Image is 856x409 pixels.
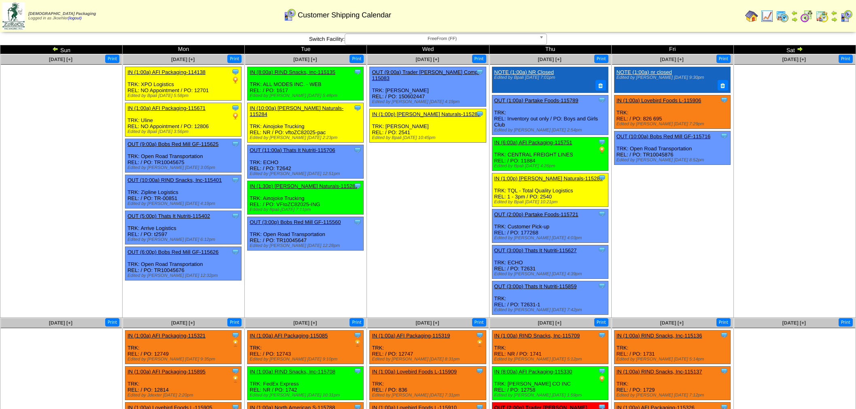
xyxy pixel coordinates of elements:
[227,55,242,63] button: Print
[231,367,239,375] img: Tooltip
[761,10,773,23] img: line_graph.gif
[127,177,222,183] a: OUT (10:00a) RIND Snacks, Inc-115401
[594,318,608,327] button: Print
[797,46,803,52] img: arrowright.gif
[127,213,210,219] a: OUT (5:00p) Thats It Nutriti-115402
[720,331,728,339] img: Tooltip
[617,69,672,75] a: NOTE (1:00a) nr closed
[720,132,728,140] img: Tooltip
[617,393,730,398] div: Edited by [PERSON_NAME] [DATE] 7:12pm
[250,207,363,212] div: Edited by Bpali [DATE] 7:11pm
[231,140,239,148] img: Tooltip
[231,248,239,256] img: Tooltip
[492,209,608,242] div: TRK: Customer Pick-up REL: / PO: 177268
[127,393,241,398] div: Edited by Jdexter [DATE] 2:20pm
[415,320,439,326] span: [DATE] [+]
[372,369,457,375] a: IN (1:00a) Lovebird Foods L-115909
[125,175,242,209] div: TRK: Zipline Logistics REL: / PO: TR-00851
[415,57,439,62] a: [DATE] [+]
[720,96,728,104] img: Tooltip
[595,80,606,91] button: Delete Note
[372,393,485,398] div: Edited by [PERSON_NAME] [DATE] 7:31pm
[839,318,853,327] button: Print
[494,236,608,240] div: Edited by [PERSON_NAME] [DATE] 4:03pm
[372,357,485,362] div: Edited by [PERSON_NAME] [DATE] 8:31pm
[248,217,364,251] div: TRK: Open Road Transportation REL: / PO: TR10045647
[49,57,72,62] a: [DATE] [+]
[127,369,206,375] a: IN (1:00a) AFI Packaging-115895
[125,103,242,137] div: TRK: Uline REL: NO Appointment / PO: 12806
[227,318,242,327] button: Print
[494,139,572,145] a: IN (6:00a) AFI Packaging-115751
[127,93,241,98] div: Edited by Bpali [DATE] 5:58pm
[492,366,608,400] div: TRK: [PERSON_NAME] CO INC REL: / PO: 12758
[494,175,603,181] a: IN (1:00p) [PERSON_NAME] Naturals-115281
[49,320,72,326] span: [DATE] [+]
[231,331,239,339] img: Tooltip
[598,210,606,218] img: Tooltip
[494,283,577,289] a: OUT (3:00p) Thats It Nutriti-115859
[367,45,489,54] td: Wed
[494,211,578,217] a: OUT (2:00p) Partake Foods-115721
[494,75,604,80] div: Edited by Bpali [DATE] 7:01pm
[791,10,798,16] img: arrowleft.gif
[720,367,728,375] img: Tooltip
[538,320,561,326] a: [DATE] [+]
[492,245,608,278] div: TRK: ECHO REL: / PO: T2631
[250,369,335,375] a: IN (1:00a) RIND Snacks, Inc-115708
[716,55,731,63] button: Print
[127,273,241,278] div: Edited by [PERSON_NAME] [DATE] 12:32pm
[494,357,608,362] div: Edited by [PERSON_NAME] [DATE] 5:12pm
[127,129,241,134] div: Edited by Bpali [DATE] 3:56pm
[127,105,206,111] a: IN (1:00a) AFI Packaging-115671
[617,75,726,80] div: Edited by [PERSON_NAME] [DATE] 9:30pm
[782,320,806,326] a: [DATE] [+]
[250,105,343,117] a: IN (10:00a) [PERSON_NAME] Naturals-115284
[489,45,611,54] td: Thu
[231,212,239,220] img: Tooltip
[660,57,684,62] span: [DATE] [+]
[617,158,730,162] div: Edited by [PERSON_NAME] [DATE] 8:52pm
[492,173,608,207] div: TRK: TQL - Total Quality Logistics REL: 1 - 3pm / PO: 2540
[776,10,789,23] img: calendarprod.gif
[248,145,364,179] div: TRK: ECHO REL: / PO: T2642
[250,93,363,98] div: Edited by [PERSON_NAME] [DATE] 5:48pm
[231,176,239,184] img: Tooltip
[354,182,362,190] img: Tooltip
[293,320,317,326] a: [DATE] [+]
[598,96,606,104] img: Tooltip
[248,103,364,143] div: TRK: Ainojoke Trucking REL: NR / PO: vftoZC82025-pac
[354,331,362,339] img: Tooltip
[127,357,241,362] div: Edited by [PERSON_NAME] [DATE] 9:35pm
[293,57,317,62] span: [DATE] [+]
[598,246,606,254] img: Tooltip
[354,367,362,375] img: Tooltip
[250,69,335,75] a: IN (8:00a) RIND Snacks, Inc-115135
[494,164,608,169] div: Edited by Bpali [DATE] 4:26pm
[472,318,486,327] button: Print
[816,10,828,23] img: calendarinout.gif
[598,174,606,182] img: Tooltip
[350,55,364,63] button: Print
[718,80,728,91] button: Delete Note
[250,243,363,248] div: Edited by [PERSON_NAME] [DATE] 12:28pm
[231,375,239,383] img: PO
[476,110,484,118] img: Tooltip
[476,68,484,76] img: Tooltip
[372,135,485,140] div: Edited by Bpali [DATE] 10:45pm
[782,57,806,62] a: [DATE] [+]
[492,281,608,314] div: TRK: REL: / PO: T2631-1
[28,12,96,16] span: [DEMOGRAPHIC_DATA] Packaging
[660,320,684,326] span: [DATE] [+]
[494,308,608,312] div: Edited by [PERSON_NAME] [DATE] 7:42pm
[614,131,730,164] div: TRK: Open Road Transportation REL: / PO: TR10045876
[494,369,572,375] a: IN (8:00a) AFI Packaging-115330
[492,95,608,135] div: TRK: REL: Inventory out only / PO: Boys and Girls Club
[171,57,195,62] a: [DATE] [+]
[248,330,364,364] div: TRK: REL: / PO: 12743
